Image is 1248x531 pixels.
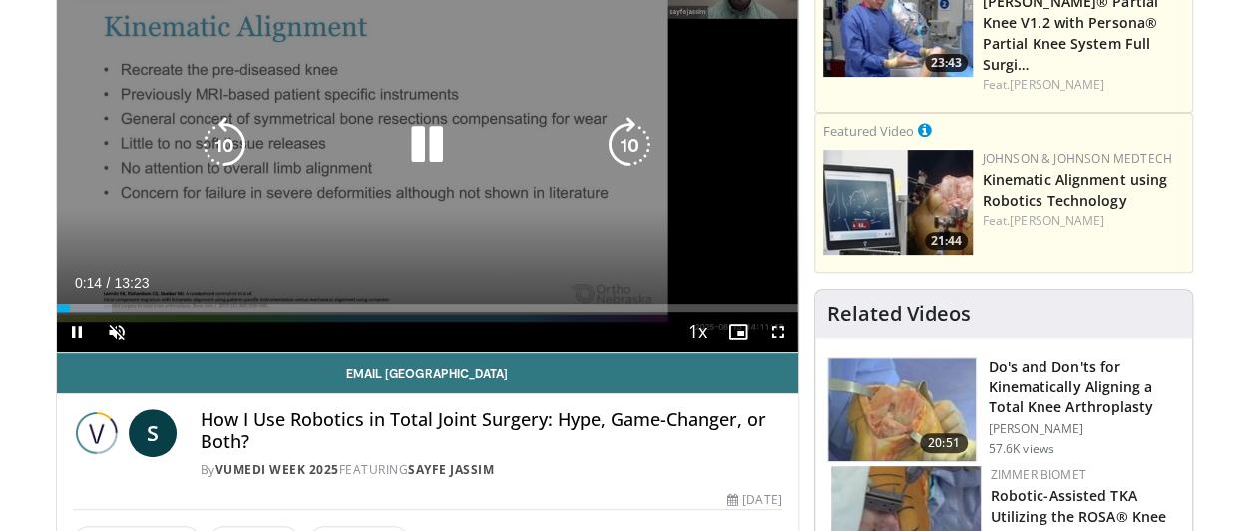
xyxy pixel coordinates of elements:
[827,357,1180,463] a: 20:51 Do's and Don'ts for Kinematically Aligning a Total Knee Arthroplasty [PERSON_NAME] 57.6K views
[823,150,973,255] img: 85482610-0380-4aae-aa4a-4a9be0c1a4f1.150x105_q85_crop-smart_upscale.jpg
[107,275,111,291] span: /
[983,170,1168,210] a: Kinematic Alignment using Robotics Technology
[201,409,782,452] h4: How I Use Robotics in Total Joint Surgery: Hype, Game-Changer, or Both?
[920,433,968,453] span: 20:51
[989,421,1180,437] p: [PERSON_NAME]
[114,275,149,291] span: 13:23
[129,409,177,457] a: S
[925,232,968,250] span: 21:44
[989,441,1054,457] p: 57.6K views
[983,76,1184,94] div: Feat.
[823,150,973,255] a: 21:44
[991,466,1086,483] a: Zimmer Biomet
[73,409,121,457] img: Vumedi Week 2025
[983,150,1172,167] a: Johnson & Johnson MedTech
[758,312,798,352] button: Fullscreen
[215,461,339,478] a: Vumedi Week 2025
[823,122,914,140] small: Featured Video
[718,312,758,352] button: Enable picture-in-picture mode
[925,54,968,72] span: 23:43
[828,358,976,462] img: howell_knee_1.png.150x105_q85_crop-smart_upscale.jpg
[1010,76,1104,93] a: [PERSON_NAME]
[75,275,102,291] span: 0:14
[1010,212,1104,229] a: [PERSON_NAME]
[827,302,971,326] h4: Related Videos
[97,312,137,352] button: Unmute
[201,461,782,479] div: By FEATURING
[408,461,494,478] a: Sayfe Jassim
[989,357,1180,417] h3: Do's and Don'ts for Kinematically Aligning a Total Knee Arthroplasty
[57,304,798,312] div: Progress Bar
[678,312,718,352] button: Playback Rate
[983,212,1184,230] div: Feat.
[57,312,97,352] button: Pause
[57,353,798,393] a: Email [GEOGRAPHIC_DATA]
[727,491,781,509] div: [DATE]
